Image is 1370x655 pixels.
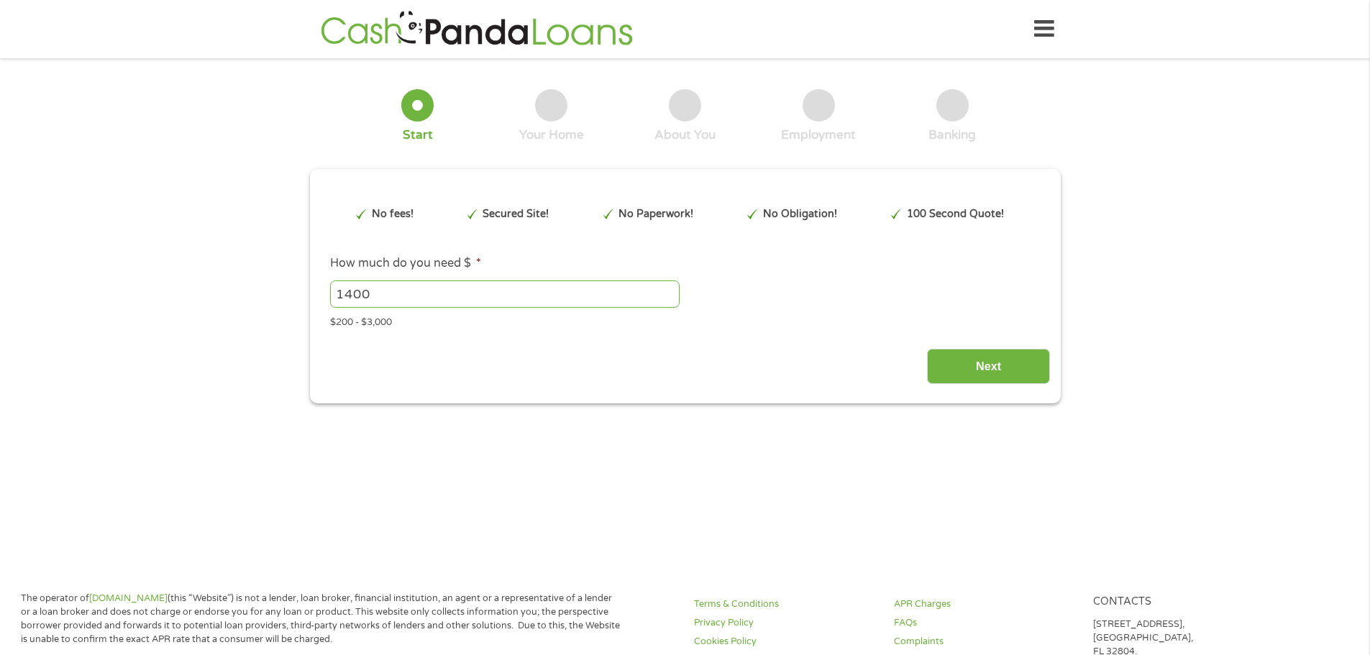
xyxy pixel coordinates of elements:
[894,597,1077,611] a: APR Charges
[330,256,481,271] label: How much do you need $
[89,592,168,604] a: [DOMAIN_NAME]
[694,597,877,611] a: Terms & Conditions
[894,635,1077,649] a: Complaints
[618,206,693,222] p: No Paperwork!
[894,616,1077,630] a: FAQs
[483,206,549,222] p: Secured Site!
[316,9,637,50] img: GetLoanNow Logo
[694,635,877,649] a: Cookies Policy
[654,127,716,143] div: About You
[694,616,877,630] a: Privacy Policy
[372,206,414,222] p: No fees!
[928,127,976,143] div: Banking
[1093,595,1276,609] h4: Contacts
[927,349,1050,384] input: Next
[21,592,621,646] p: The operator of (this “Website”) is not a lender, loan broker, financial institution, an agent or...
[403,127,433,143] div: Start
[330,311,1039,330] div: $200 - $3,000
[907,206,1004,222] p: 100 Second Quote!
[763,206,837,222] p: No Obligation!
[519,127,584,143] div: Your Home
[781,127,856,143] div: Employment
